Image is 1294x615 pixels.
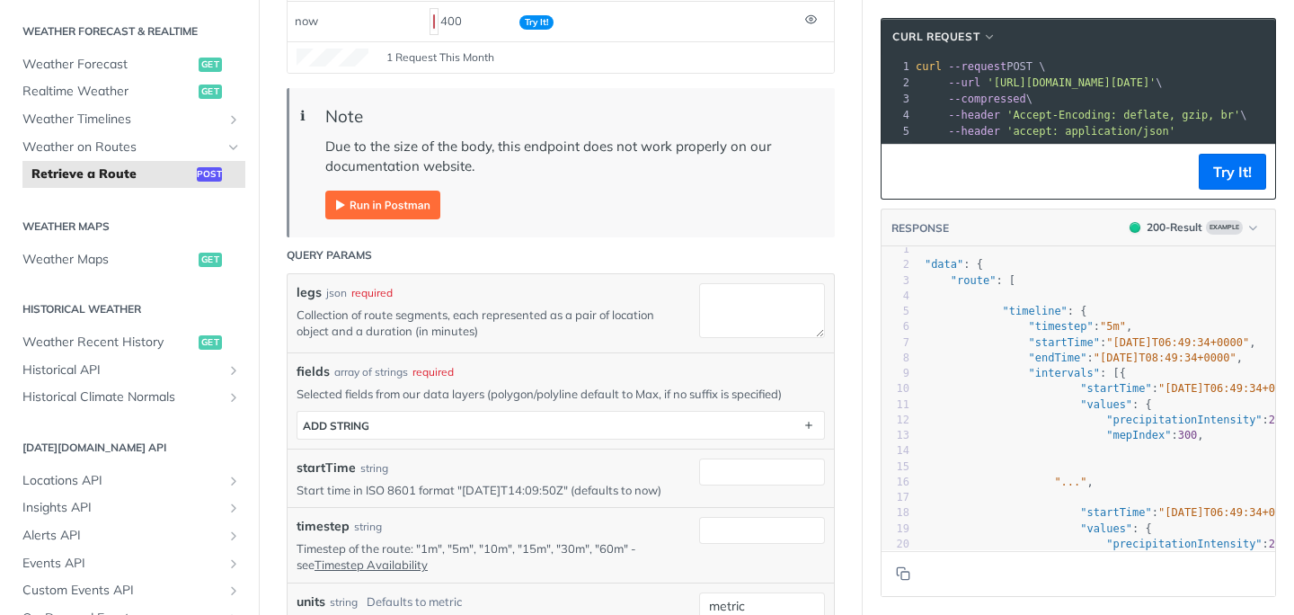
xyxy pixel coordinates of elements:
span: Weather Forecast [22,56,194,74]
label: timestep [297,517,350,536]
h2: Weather Maps [13,218,245,235]
label: legs [297,283,322,302]
canvas: Line Graph [297,49,368,67]
button: Show subpages for Locations API [226,474,241,488]
span: : , [899,320,1132,333]
a: Historical Climate NormalsShow subpages for Historical Climate Normals [13,384,245,411]
span: ℹ [300,106,306,127]
p: Collection of route segments, each represented as a pair of location object and a duration (in mi... [297,307,672,339]
div: 10 [882,381,909,397]
span: "[DATE]T08:49:34+0000" [1094,352,1236,364]
span: Weather Recent History [22,334,194,352]
div: 6 [882,319,909,334]
span: "endTime" [1029,352,1087,364]
span: "5m" [1100,320,1126,333]
h2: [DATE][DOMAIN_NAME] API [13,440,245,456]
span: 200 [1130,222,1140,233]
span: Historical API [22,361,222,379]
span: Expand image [325,194,440,211]
span: : , [899,414,1281,426]
span: "route" [951,274,997,287]
button: Show subpages for Alerts API [226,529,241,543]
span: '[URL][DOMAIN_NAME][DATE]' [987,76,1156,89]
div: 3 [882,273,909,289]
button: Show subpages for Custom Events API [226,584,241,598]
span: get [199,58,222,72]
div: 5 [882,123,912,139]
div: required [351,285,393,301]
span: curl [916,60,942,73]
button: Try It! [1199,154,1266,190]
button: Hide subpages for Weather on Routes [226,140,241,155]
span: --header [948,109,1000,121]
p: Start time in ISO 8601 format "[DATE]T14:09:50Z" (defaults to now) [297,482,672,498]
span: Historical Climate Normals [22,388,222,406]
p: Due to the size of the body, this endpoint does not work properly on our documentation website. [325,137,817,177]
button: cURL Request [886,28,1003,46]
div: 2 [882,75,912,91]
span: : { [899,398,1152,411]
div: 7 [882,335,909,351]
div: Defaults to metric [367,593,462,611]
span: get [199,335,222,350]
div: 12 [882,413,909,428]
span: get [199,253,222,267]
span: "startTime" [1029,336,1100,349]
button: Show subpages for Weather Timelines [226,112,241,127]
div: 400 [430,6,505,37]
button: 200200-ResultExample [1121,218,1266,236]
span: Realtime Weather [22,83,194,101]
span: Events API [22,555,222,573]
div: string [354,519,382,535]
span: 400 [433,14,435,29]
span: Weather Timelines [22,111,222,129]
div: 17 [882,490,909,505]
button: Show subpages for Historical API [226,363,241,378]
span: "timestep" [1029,320,1094,333]
div: 4 [882,107,912,123]
div: 5 [882,304,909,319]
span: \ [916,109,1247,121]
p: Timestep of the route: "1m", "5m", "10m", "15m", "30m", "60m" - see [297,540,672,573]
span: , [899,476,1094,488]
span: 'Accept-Encoding: deflate, gzip, br' [1006,109,1240,121]
div: required [412,364,454,380]
span: "timeline" [1003,305,1068,317]
span: : , [899,352,1243,364]
span: fields [297,362,330,381]
span: \ [916,93,1033,105]
span: 1 Request This Month [386,49,494,66]
span: --request [948,60,1006,73]
span: : , [899,336,1256,349]
span: Retrieve a Route [31,165,192,183]
span: : [{ [899,367,1126,379]
a: Weather Recent Historyget [13,329,245,356]
div: Query Params [287,247,372,263]
button: Show subpages for Events API [226,557,241,571]
span: 'accept: application/json' [1006,125,1175,138]
span: post [197,167,222,182]
button: Show subpages for Historical Climate Normals [226,390,241,405]
a: Events APIShow subpages for Events API [13,550,245,577]
span: "precipitationIntensity" [1106,414,1262,426]
span: Weather Maps [22,251,194,269]
h2: Historical Weather [13,301,245,317]
a: Historical APIShow subpages for Historical API [13,357,245,384]
div: 1 [882,58,912,75]
div: 16 [882,475,909,490]
h2: Weather Forecast & realtime [13,23,245,40]
span: : [ [899,274,1015,287]
span: \ [916,76,1163,89]
div: 19 [882,521,909,537]
span: now [295,13,318,28]
div: 2 [882,257,909,272]
div: 1 [882,242,909,257]
span: "values" [1080,398,1132,411]
button: Copy to clipboard [891,158,916,185]
span: --compressed [948,93,1026,105]
div: 4 [882,289,909,304]
button: RESPONSE [891,219,950,237]
span: Locations API [22,472,222,490]
span: cURL Request [892,29,979,45]
div: array of strings [334,364,408,380]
